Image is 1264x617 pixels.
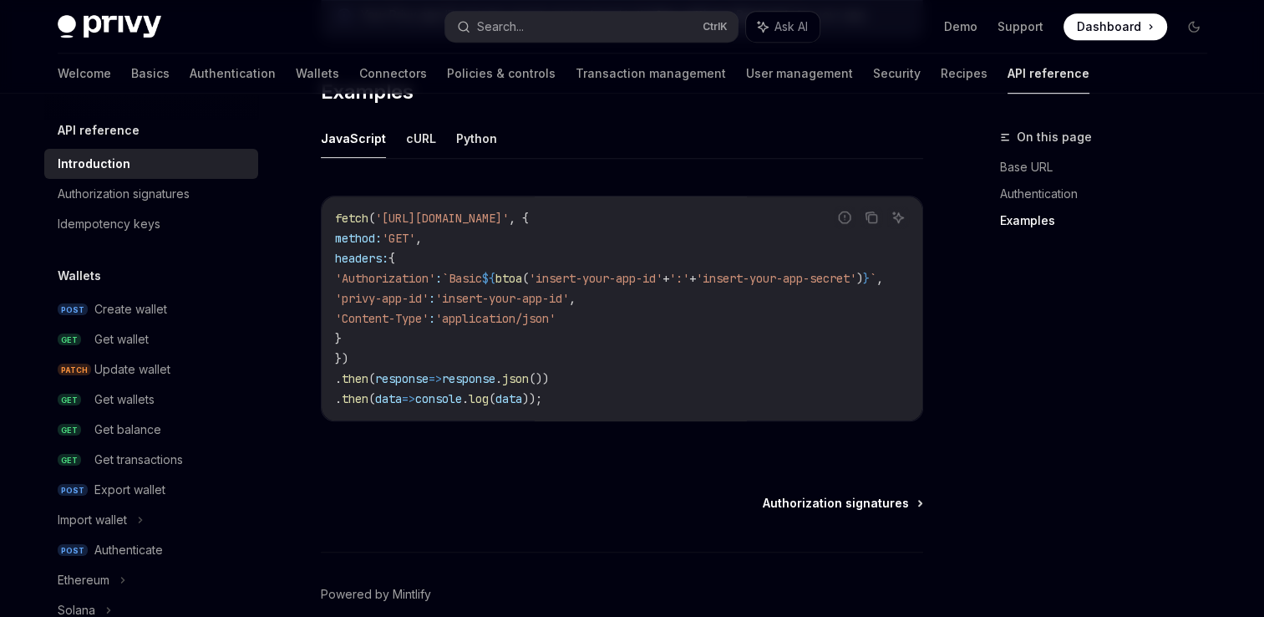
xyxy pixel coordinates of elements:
[94,299,167,319] div: Create wallet
[58,214,160,234] div: Idempotency keys
[58,15,161,38] img: dark logo
[190,54,276,94] a: Authentication
[58,484,88,497] span: POST
[94,390,155,410] div: Get wallets
[1063,13,1167,40] a: Dashboard
[429,311,435,326] span: :
[321,119,386,158] button: JavaScript
[94,359,170,380] div: Update wallet
[406,119,436,158] button: cURL
[703,20,728,33] span: Ctrl K
[58,154,130,174] div: Introduction
[335,311,429,326] span: 'Content-Type'
[368,391,375,406] span: (
[296,54,339,94] a: Wallets
[482,271,495,286] span: ${
[997,18,1043,35] a: Support
[415,391,462,406] span: console
[1000,181,1221,207] a: Authentication
[58,266,101,286] h5: Wallets
[662,271,669,286] span: +
[870,271,876,286] span: `
[469,391,489,406] span: log
[375,371,429,386] span: response
[368,211,375,226] span: (
[382,231,415,246] span: 'GET'
[44,415,258,445] a: GETGet balance
[746,12,820,42] button: Ask AI
[58,120,140,140] h5: API reference
[335,391,342,406] span: .
[860,207,882,228] button: Copy the contents from the code block
[415,231,422,246] span: ,
[58,364,91,376] span: PATCH
[763,495,921,512] a: Authorization signatures
[1000,207,1221,234] a: Examples
[522,391,542,406] span: ));
[1000,154,1221,181] a: Base URL
[435,271,442,286] span: :
[94,420,161,440] div: Get balance
[435,291,569,306] span: 'insert-your-app-id'
[368,371,375,386] span: (
[388,251,395,266] span: {
[335,271,435,286] span: 'Authorization'
[58,570,109,590] div: Ethereum
[44,475,258,505] a: POSTExport wallet
[435,311,556,326] span: 'application/json'
[863,271,870,286] span: }
[944,18,977,35] a: Demo
[509,211,529,226] span: , {
[856,271,863,286] span: )
[342,371,368,386] span: then
[375,391,402,406] span: data
[58,184,190,204] div: Authorization signatures
[44,354,258,385] a: PATCHUpdate wallet
[774,18,808,35] span: Ask AI
[696,271,856,286] span: 'insert-your-app-secret'
[495,391,522,406] span: data
[44,535,258,565] a: POSTAuthenticate
[58,544,88,557] span: POST
[489,391,495,406] span: (
[94,480,165,500] div: Export wallet
[131,54,170,94] a: Basics
[462,391,469,406] span: .
[335,291,429,306] span: 'privy-app-id'
[44,294,258,324] a: POSTCreate wallet
[876,271,883,286] span: ,
[576,54,726,94] a: Transaction management
[746,54,853,94] a: User management
[689,271,696,286] span: +
[44,209,258,239] a: Idempotency keys
[502,371,529,386] span: json
[335,251,388,266] span: headers:
[58,454,81,467] span: GET
[522,271,529,286] span: (
[669,271,689,286] span: ':'
[359,54,427,94] a: Connectors
[941,54,987,94] a: Recipes
[44,179,258,209] a: Authorization signatures
[94,540,163,560] div: Authenticate
[335,371,342,386] span: .
[529,271,662,286] span: 'insert-your-app-id'
[763,495,909,512] span: Authorization signatures
[335,231,382,246] span: method:
[375,211,509,226] span: '[URL][DOMAIN_NAME]'
[834,207,855,228] button: Report incorrect code
[94,329,149,349] div: Get wallet
[442,371,495,386] span: response
[58,303,88,316] span: POST
[569,291,576,306] span: ,
[445,12,738,42] button: Search...CtrlK
[342,391,368,406] span: then
[887,207,909,228] button: Ask AI
[44,149,258,179] a: Introduction
[58,424,81,436] span: GET
[456,119,497,158] button: Python
[58,394,81,406] span: GET
[429,291,435,306] span: :
[1180,13,1207,40] button: Toggle dark mode
[402,391,415,406] span: =>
